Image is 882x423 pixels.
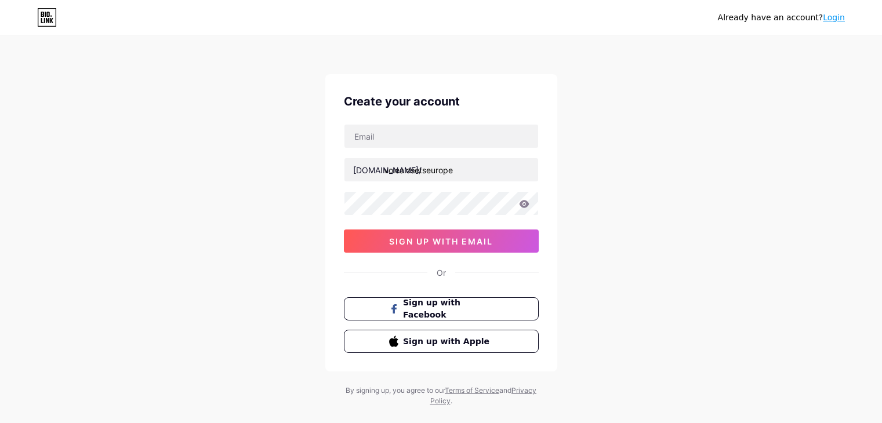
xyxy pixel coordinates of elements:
button: sign up with email [344,229,539,253]
button: Sign up with Facebook [344,297,539,320]
input: username [344,158,538,181]
div: Already have an account? [718,12,845,24]
div: Or [437,267,446,279]
button: Sign up with Apple [344,330,539,353]
input: Email [344,125,538,148]
a: Login [823,13,845,22]
span: Sign up with Apple [403,336,493,348]
a: Terms of Service [445,386,499,395]
span: Sign up with Facebook [403,297,493,321]
span: sign up with email [389,236,493,246]
div: [DOMAIN_NAME]/ [353,164,422,176]
div: Create your account [344,93,539,110]
div: By signing up, you agree to our and . [343,385,540,406]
